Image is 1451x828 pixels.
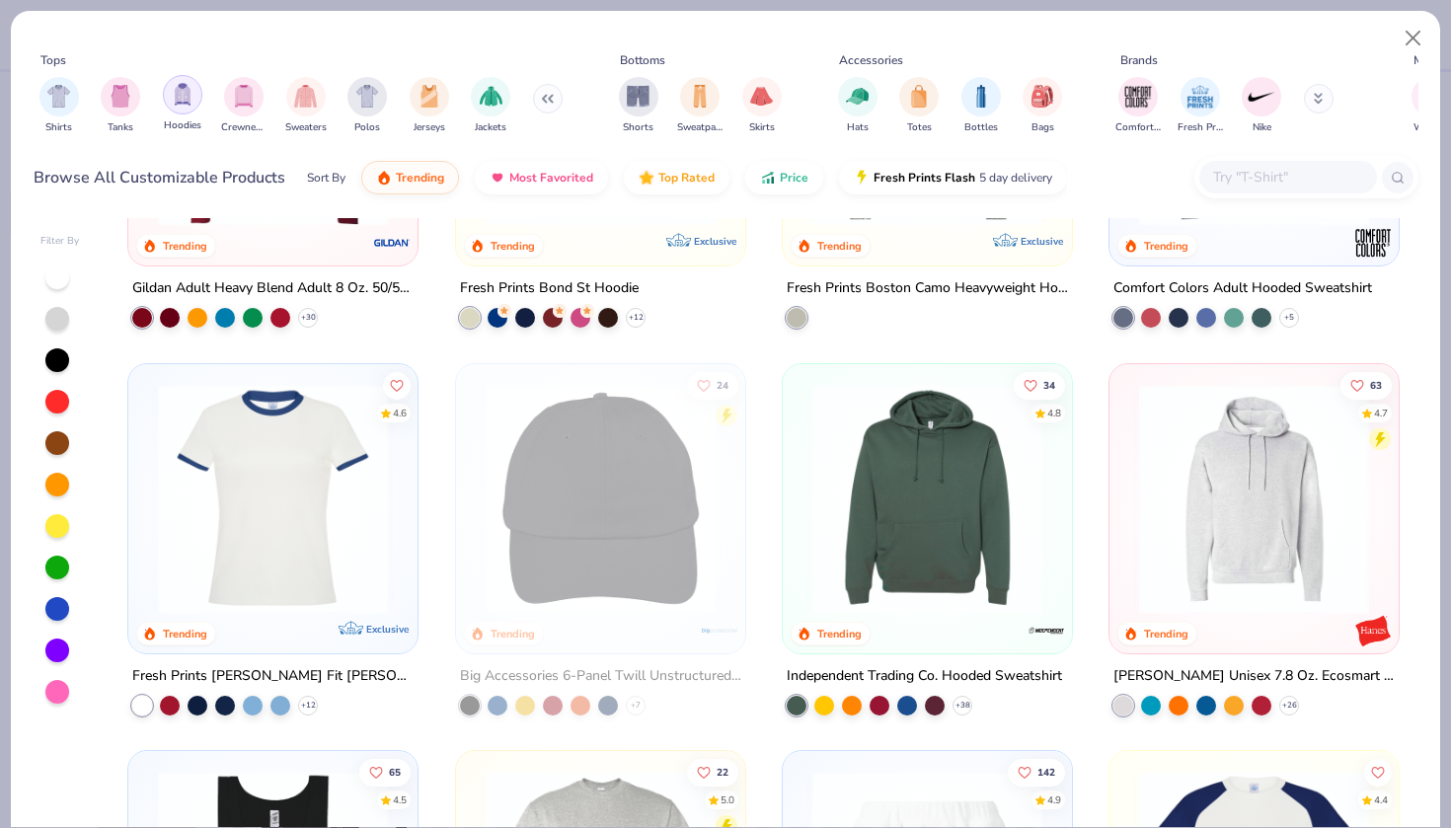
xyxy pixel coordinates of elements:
button: filter button [221,77,267,135]
img: 571354c7-8467-49dc-b410-bf13f3113a40 [476,383,725,613]
button: Like [686,758,737,786]
div: filter for Women [1412,77,1451,135]
img: Shirts Image [47,85,70,108]
span: Price [780,170,808,186]
div: 4.9 [1047,792,1061,807]
span: Exclusive [694,235,736,248]
span: Crewnecks [221,120,267,135]
span: Exclusive [367,623,410,636]
span: Sweatpants [677,120,723,135]
span: Women [1413,120,1449,135]
img: Comfort Colors Image [1123,82,1153,112]
div: 4.6 [393,406,407,420]
div: filter for Crewnecks [221,77,267,135]
button: filter button [677,77,723,135]
div: 4.7 [1374,406,1388,420]
div: Tops [40,51,66,69]
span: 63 [1370,380,1382,390]
div: filter for Sweatpants [677,77,723,135]
img: Crewnecks Image [233,85,255,108]
button: filter button [471,77,510,135]
span: Fresh Prints [1178,120,1223,135]
span: Shorts [623,120,653,135]
div: filter for Skirts [742,77,782,135]
div: filter for Jerseys [410,77,449,135]
button: Price [745,161,823,194]
img: Bags Image [1031,85,1053,108]
button: filter button [101,77,140,135]
div: filter for Shirts [39,77,79,135]
span: + 38 [955,700,969,712]
span: Hats [847,120,869,135]
div: [PERSON_NAME] Unisex 7.8 Oz. Ecosmart 50/50 Pullover Hooded Sweatshirt [1113,664,1395,689]
img: Fresh Prints Image [1185,82,1215,112]
button: filter button [410,77,449,135]
img: Comfort Colors logo [1353,223,1393,263]
div: Fresh Prints Bond St Hoodie [460,276,639,301]
button: filter button [838,77,878,135]
div: 5.0 [720,792,733,807]
div: Browse All Customizable Products [34,166,285,189]
img: TopRated.gif [639,170,654,186]
button: Like [1014,371,1065,399]
img: Jackets Image [480,85,502,108]
button: filter button [961,77,1001,135]
img: Jerseys Image [419,85,440,108]
div: 4.4 [1374,792,1388,807]
input: Try "T-Shirt" [1211,166,1363,188]
img: Hanes logo [1353,611,1393,650]
div: filter for Jackets [471,77,510,135]
button: filter button [1242,77,1281,135]
button: Like [359,758,411,786]
span: Polos [354,120,380,135]
button: filter button [39,77,79,135]
span: Shirts [45,120,72,135]
img: Big Accessories logo [700,611,739,650]
div: filter for Tanks [101,77,140,135]
button: filter button [619,77,658,135]
img: Sweatpants Image [689,85,711,108]
div: filter for Comfort Colors [1115,77,1161,135]
span: Jerseys [414,120,445,135]
img: Hoodies Image [172,83,193,106]
button: Trending [361,161,459,194]
span: Top Rated [658,170,715,186]
span: Tanks [108,120,133,135]
div: filter for Bottles [961,77,1001,135]
span: Nike [1253,120,1271,135]
img: 10adaec1-cca8-4d85-a768-f31403859a58 [148,383,398,613]
span: Sweaters [285,120,327,135]
button: filter button [1412,77,1451,135]
div: Comfort Colors Adult Hooded Sweatshirt [1113,276,1372,301]
button: filter button [1178,77,1223,135]
button: filter button [285,77,327,135]
button: Close [1395,20,1432,57]
div: Fresh Prints [PERSON_NAME] Fit [PERSON_NAME] Shirt [132,664,414,689]
button: Like [1340,371,1392,399]
div: filter for Polos [347,77,387,135]
span: + 12 [301,700,316,712]
button: filter button [163,77,202,135]
div: Filter By [40,234,80,249]
span: Exclusive [1021,235,1063,248]
div: Independent Trading Co. Hooded Sweatshirt [787,664,1062,689]
span: + 7 [631,700,641,712]
div: Bottoms [620,51,665,69]
button: Most Favorited [475,161,608,194]
img: Totes Image [908,85,930,108]
span: Hoodies [164,118,201,133]
button: Like [1364,758,1392,786]
button: Like [1008,758,1065,786]
div: Sort By [307,169,345,187]
span: + 26 [1282,700,1297,712]
button: filter button [347,77,387,135]
img: e6109086-30fa-44e6-86c4-6101aa3cc88f [802,383,1052,613]
div: filter for Hats [838,77,878,135]
div: 4.5 [393,792,407,807]
img: Nike Image [1247,82,1276,112]
div: Gildan Adult Heavy Blend Adult 8 Oz. 50/50 Fleece Crew [132,276,414,301]
img: trending.gif [376,170,392,186]
div: 4.8 [1047,406,1061,420]
div: Fresh Prints Boston Camo Heavyweight Hoodie [787,276,1068,301]
img: Polos Image [356,85,379,108]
